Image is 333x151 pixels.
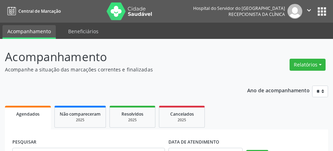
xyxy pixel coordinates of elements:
button: Relatórios [290,59,326,71]
label: PESQUISAR [12,137,36,148]
div: 2025 [164,117,200,123]
div: 2025 [115,117,150,123]
span: Agendados [16,111,40,117]
div: Hospital do Servidor do [GEOGRAPHIC_DATA] [193,5,285,11]
button: apps [316,5,328,18]
span: Recepcionista da clínica [228,11,285,17]
span: Cancelados [170,111,194,117]
button:  [302,4,316,19]
span: Não compareceram [60,111,101,117]
span: Central de Marcação [18,8,61,14]
a: Central de Marcação [5,5,61,17]
div: 2025 [60,117,101,123]
p: Acompanhe a situação das marcações correntes e finalizadas [5,66,231,73]
a: Acompanhamento [2,25,56,39]
i:  [305,6,313,14]
span: Resolvidos [121,111,143,117]
a: Beneficiários [63,25,103,37]
img: img [287,4,302,19]
p: Acompanhamento [5,48,231,66]
p: Ano de acompanhamento [247,86,310,94]
label: DATA DE ATENDIMENTO [168,137,219,148]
